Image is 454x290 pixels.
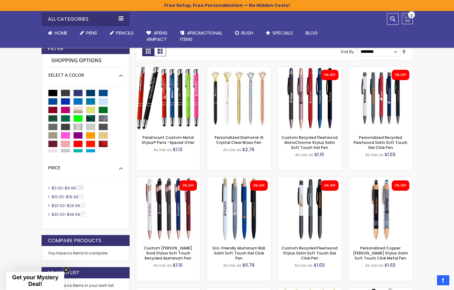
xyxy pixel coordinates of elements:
[144,245,192,261] a: Custom [PERSON_NAME] Gold Stylus Soft Touch Recycled Aluminum Pen
[295,152,313,157] span: As low as
[282,135,338,150] a: Custom Recycled Fleetwood MonoChrome Stylus Satin Soft Touch Gel Pen
[52,185,63,191] span: $0.00
[294,263,313,268] span: As low as
[12,274,58,287] span: Get your Mystery Deal!
[154,147,172,152] span: As low as
[349,67,412,130] img: Personalized Recycled Fleetwood Satin Soft Touch Gel Click Pen
[154,263,172,268] span: As low as
[395,73,406,77] div: 5% OFF
[81,203,86,208] span: 6
[42,12,130,26] div: All Categories
[136,177,200,241] img: Custom Lexi Rose Gold Stylus Soft Touch Recycled Aluminum Pen
[314,262,325,268] span: $1.03
[50,212,88,217] a: $30.00-$39.993
[324,183,335,188] div: 5% OFF
[384,151,395,158] span: $1.03
[52,212,65,217] span: $30.00
[116,30,134,36] span: Pencils
[349,66,412,72] a: Personalized Recycled Fleetwood Satin Soft Touch Gel Click Pen
[395,183,406,188] div: 5% OFF
[173,146,182,153] span: $1.12
[136,66,200,72] a: Paramount Custom Metal Stylus® Pens -Special Offer
[215,135,263,145] a: Personalized Diamond-III Crystal Clear Brass Pen
[86,30,97,36] span: Pens
[207,177,271,241] img: Eco-Friendly Aluminum Bali Satin Soft Touch Gel Click Pen
[79,194,84,199] span: 3
[365,263,384,268] span: As low as
[146,30,167,42] span: 4Pens 4impact
[50,185,86,191] a: $0.00-$9.99198
[242,146,255,153] span: $2.76
[42,26,74,40] a: Home
[341,49,354,54] label: Sort By
[402,13,413,24] a: 0
[349,177,412,182] a: Personalized Copper Penny Stylus Satin Soft Touch Click Metal Pen
[52,194,64,200] span: $10.00
[207,67,271,130] img: Personalized Diamond-III Crystal Clear Brass Pen
[173,262,182,268] span: $1.10
[223,263,241,268] span: As low as
[282,245,338,261] a: Custom Recycled Fleetwood Stylus Satin Soft Touch Gel Click Pen
[242,262,255,268] span: $0.79
[48,45,63,52] strong: Filter
[52,203,65,208] span: $20.00
[48,54,123,68] strong: Shopping Options
[299,26,324,40] a: Blog
[314,151,324,158] span: $1.10
[142,135,194,145] a: Paramount Custom Metal Stylus® Pens -Special Offer
[213,245,265,261] a: Eco-Friendly Aluminum Bali Satin Soft Touch Gel Click Pen
[384,262,395,268] span: $1.03
[324,73,335,77] div: 5% OFF
[140,26,174,47] a: 4Pens4impact
[349,177,412,241] img: Personalized Copper Penny Stylus Satin Soft Touch Click Metal Pen
[48,283,123,288] div: You have no items in your wish list.
[253,183,265,188] div: 5% OFF
[54,30,67,36] span: Home
[48,237,101,244] strong: Compare Products
[278,177,342,182] a: Custom Recycled Fleetwood Stylus Satin Soft Touch Gel Click Pen
[410,13,413,19] span: 0
[136,177,200,182] a: Custom Lexi Rose Gold Stylus Soft Touch Recycled Aluminum Pen
[180,30,222,42] span: 4PROMOTIONAL ITEMS
[50,203,88,208] a: $20.00-$29.996
[63,267,69,273] button: Close teaser
[48,68,123,78] div: Select A Color
[67,212,80,217] span: $39.99
[305,30,318,36] span: Blog
[104,26,140,40] a: Pencils
[207,177,271,182] a: Eco-Friendly Aluminum Bali Satin Soft Touch Gel Click Pen
[48,160,123,171] div: Price
[67,203,80,208] span: $29.99
[278,177,342,241] img: Custom Recycled Fleetwood Stylus Satin Soft Touch Gel Click Pen
[6,272,64,290] div: Get your Mystery Deal!Close teaser
[365,152,384,157] span: As low as
[241,30,253,36] span: Rush
[174,26,229,47] a: 4PROMOTIONALITEMS
[354,135,407,150] a: Personalized Recycled Fleetwood Satin Soft Touch Gel Click Pen
[42,246,130,261] div: You have no items to compare.
[142,46,154,56] strong: Grid
[136,67,200,130] img: Paramount Custom Metal Stylus® Pens -Special Offer
[353,245,408,261] a: Personalized Copper [PERSON_NAME] Stylus Satin Soft Touch Click Metal Pen
[66,194,78,200] span: $19.99
[207,66,271,72] a: Personalized Diamond-III Crystal Clear Brass Pen
[260,26,299,40] a: Specials
[278,67,342,130] img: Custom Recycled Fleetwood MonoChrome Stylus Satin Soft Touch Gel Pen
[229,26,260,40] a: Rush
[278,66,342,72] a: Custom Recycled Fleetwood MonoChrome Stylus Satin Soft Touch Gel Pen
[48,269,80,276] strong: My Wish List
[402,273,454,290] iframe: Google Customer Reviews
[50,194,86,200] a: $10.00-$19.993
[81,212,86,216] span: 3
[65,185,76,191] span: $9.99
[76,185,84,190] span: 198
[74,26,104,40] a: Pens
[223,147,241,152] span: As low as
[272,30,293,36] span: Specials
[182,183,194,188] div: 5% OFF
